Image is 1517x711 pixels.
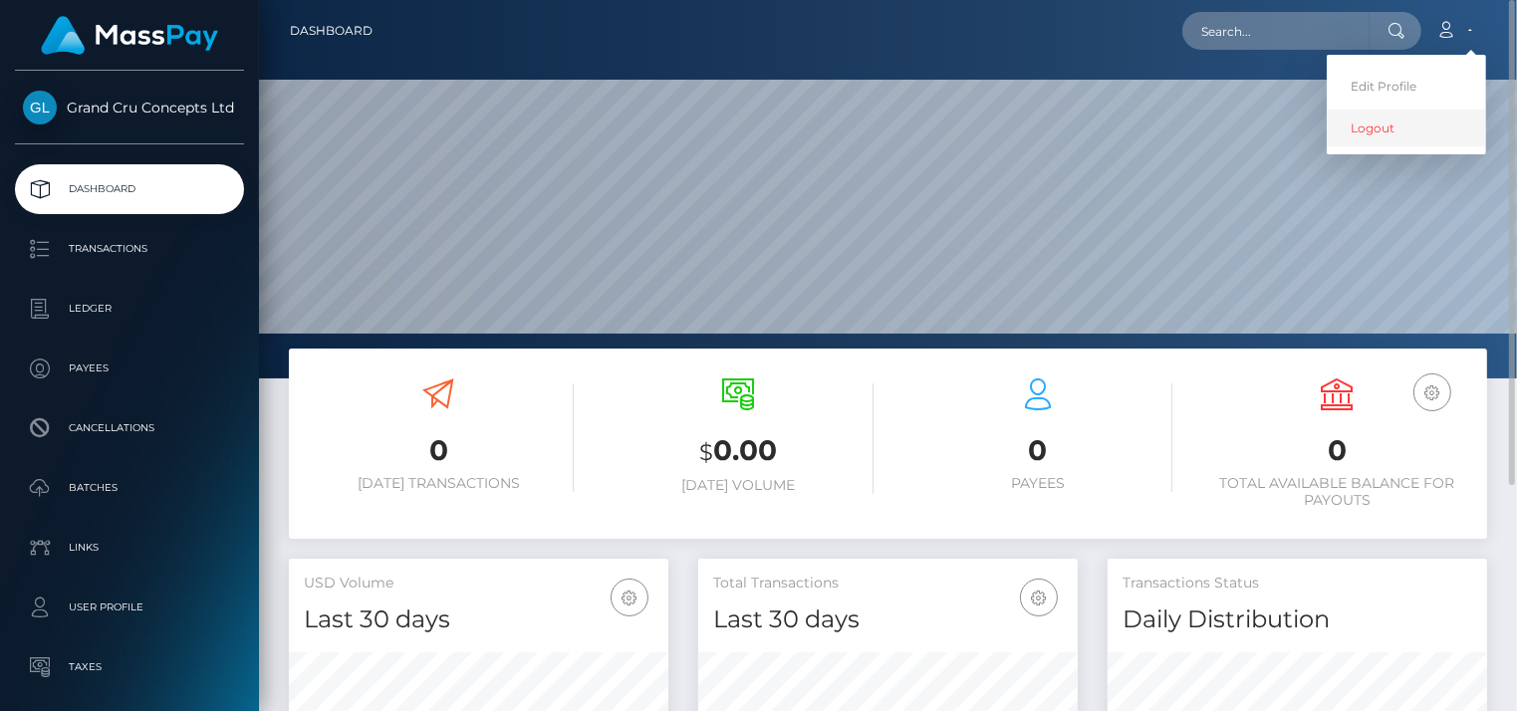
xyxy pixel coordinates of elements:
[699,438,713,466] small: $
[604,431,874,472] h3: 0.00
[1202,475,1472,509] h6: Total Available Balance for Payouts
[1327,68,1486,105] a: Edit Profile
[604,477,874,494] h6: [DATE] Volume
[23,592,236,622] p: User Profile
[23,652,236,682] p: Taxes
[304,602,653,637] h4: Last 30 days
[304,431,574,470] h3: 0
[15,642,244,692] a: Taxes
[15,224,244,274] a: Transactions
[903,475,1173,492] h6: Payees
[15,523,244,573] a: Links
[23,294,236,324] p: Ledger
[23,533,236,563] p: Links
[23,473,236,503] p: Batches
[15,99,244,117] span: Grand Cru Concepts Ltd
[304,475,574,492] h6: [DATE] Transactions
[304,574,653,593] h5: USD Volume
[15,164,244,214] a: Dashboard
[1327,110,1486,146] a: Logout
[290,10,373,52] a: Dashboard
[713,574,1063,593] h5: Total Transactions
[23,174,236,204] p: Dashboard
[23,91,57,124] img: Grand Cru Concepts Ltd
[15,463,244,513] a: Batches
[1123,574,1472,593] h5: Transactions Status
[713,602,1063,637] h4: Last 30 days
[15,403,244,453] a: Cancellations
[903,431,1173,470] h3: 0
[15,344,244,393] a: Payees
[41,16,218,55] img: MassPay Logo
[15,284,244,334] a: Ledger
[1123,602,1472,637] h4: Daily Distribution
[23,234,236,264] p: Transactions
[23,354,236,383] p: Payees
[1202,431,1472,470] h3: 0
[15,583,244,632] a: User Profile
[1182,12,1370,50] input: Search...
[23,413,236,443] p: Cancellations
